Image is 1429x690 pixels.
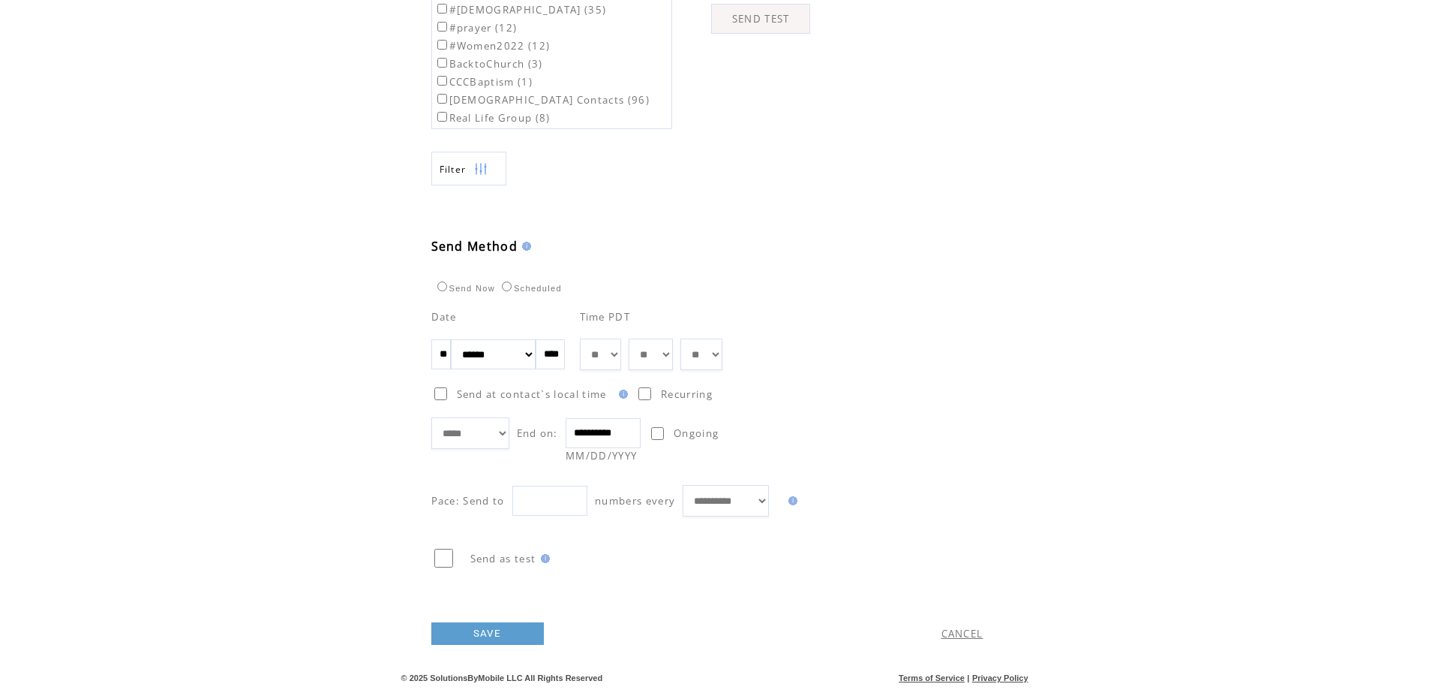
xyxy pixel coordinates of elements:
[470,552,536,565] span: Send as test
[434,93,650,107] label: [DEMOGRAPHIC_DATA] Contacts (96)
[972,673,1028,682] a: Privacy Policy
[437,282,447,291] input: Send Now
[431,494,505,508] span: Pace: Send to
[498,284,562,293] label: Scheduled
[437,112,447,122] input: Real Life Group (8)
[614,390,628,399] img: help.gif
[437,94,447,104] input: [DEMOGRAPHIC_DATA] Contacts (96)
[595,494,675,508] span: numbers every
[457,387,607,401] span: Send at contact`s local time
[431,152,506,185] a: Filter
[434,39,551,53] label: #Women2022 (12)
[434,21,518,35] label: #prayer (12)
[434,284,495,293] label: Send Now
[434,57,543,71] label: BacktoChurch (3)
[437,58,447,68] input: BacktoChurch (3)
[437,4,447,14] input: #[DEMOGRAPHIC_DATA] (35)
[437,40,447,50] input: #Women2022 (12)
[899,673,965,682] a: Terms of Service
[431,310,457,324] span: Date
[566,449,637,463] span: MM/DD/YYYY
[711,4,810,34] a: SEND TEST
[517,426,558,440] span: End on:
[401,673,603,682] span: © 2025 SolutionsByMobile LLC All Rights Reserved
[941,627,983,640] a: CANCEL
[518,242,531,251] img: help.gif
[431,238,518,255] span: Send Method
[967,673,969,682] span: |
[434,3,607,17] label: #[DEMOGRAPHIC_DATA] (35)
[674,426,719,440] span: Ongoing
[434,111,551,125] label: Real Life Group (8)
[784,496,797,505] img: help.gif
[474,152,488,186] img: filters.png
[437,76,447,86] input: CCCBaptism (1)
[661,387,713,401] span: Recurring
[502,282,512,291] input: Scheduled
[536,554,550,563] img: help.gif
[437,22,447,32] input: #prayer (12)
[580,310,631,324] span: Time PDT
[431,622,544,645] a: SAVE
[440,163,467,176] span: Show filters
[434,75,533,89] label: CCCBaptism (1)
